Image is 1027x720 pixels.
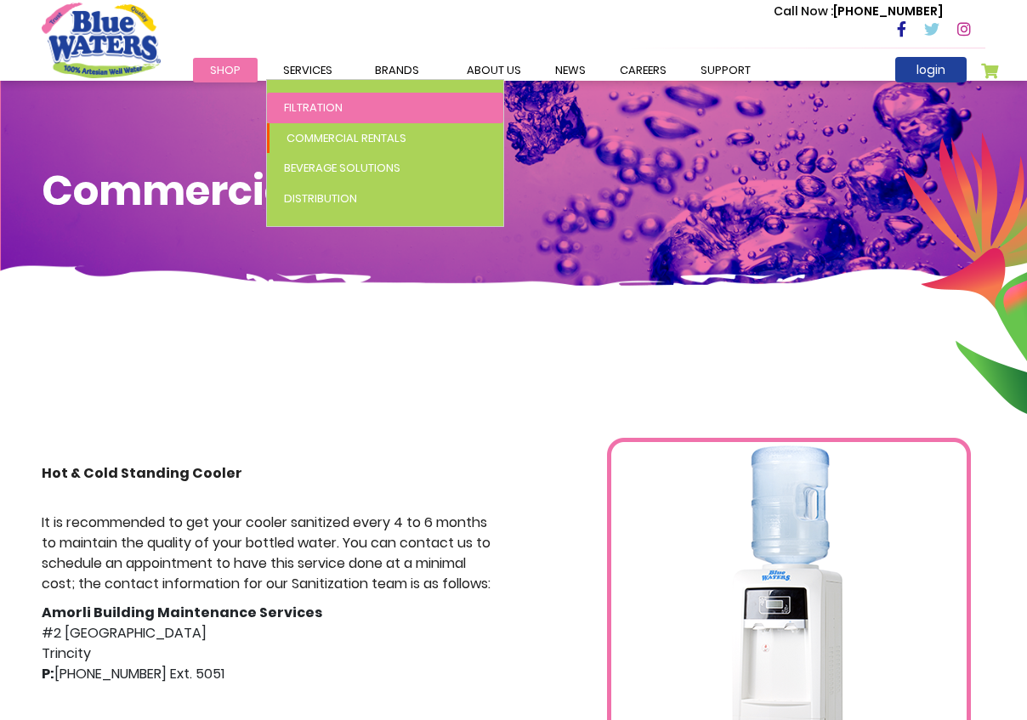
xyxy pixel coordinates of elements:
[450,58,538,82] a: about us
[42,664,54,683] strong: P:
[210,62,241,78] span: Shop
[284,160,400,176] span: Beverage Solutions
[42,167,985,216] h1: Commercial Rentals
[895,57,967,82] a: login
[42,463,242,483] strong: Hot & Cold Standing Cooler
[283,62,332,78] span: Services
[774,3,943,20] p: [PHONE_NUMBER]
[287,130,406,146] span: Commercial Rentals
[42,3,161,77] a: store logo
[42,603,322,622] strong: Amorli Building Maintenance Services
[284,99,343,116] span: Filtration
[603,58,684,82] a: careers
[42,513,501,594] p: It is recommended to get your cooler sanitized every 4 to 6 months to maintain the quality of you...
[774,3,833,20] span: Call Now :
[684,58,768,82] a: support
[538,58,603,82] a: News
[284,190,357,207] span: Distribution
[375,62,419,78] span: Brands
